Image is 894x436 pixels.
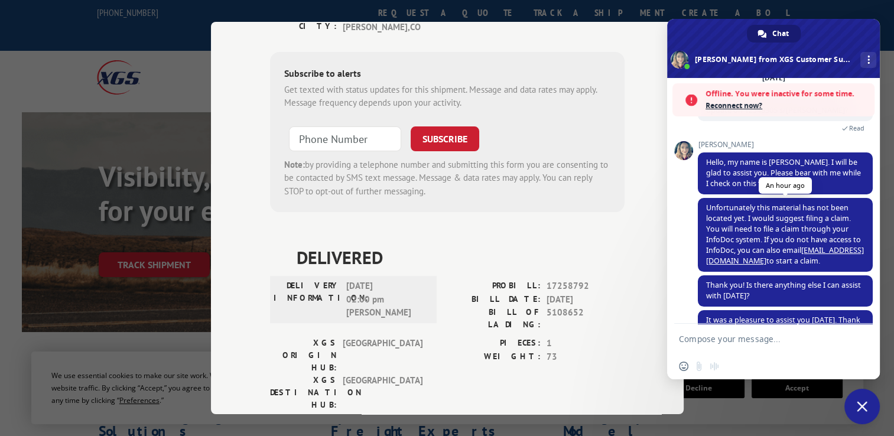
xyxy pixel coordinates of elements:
div: Subscribe to alerts [284,66,610,83]
label: BILL DATE: [447,292,541,306]
label: DELIVERY CITY: [270,7,337,34]
span: Insert an emoji [679,362,688,371]
span: Read [849,124,864,132]
div: Get texted with status updates for this shipment. Message and data rates may apply. Message frequ... [284,83,610,109]
span: [PERSON_NAME] [698,141,873,149]
label: WEIGHT: [447,350,541,363]
span: DELIVERED [297,244,625,271]
span: 73 [547,350,625,363]
span: 1 [547,337,625,350]
span: 5108652 [547,306,625,331]
div: More channels [860,52,876,68]
a: [EMAIL_ADDRESS][DOMAIN_NAME] [706,245,864,266]
span: It was a pleasure to assist you [DATE]. Thank you for contacting XGS and have a wonderful week! P... [706,315,863,378]
div: by providing a telephone number and submitting this form you are consenting to be contacted by SM... [284,158,610,198]
label: BILL OF LADING: [447,306,541,331]
label: PROBILL: [447,279,541,293]
label: PIECES: [447,337,541,350]
span: [GEOGRAPHIC_DATA] [343,337,422,374]
span: Offline. You were inactive for some time. [706,88,869,100]
strong: Note: [284,158,305,170]
span: Unfortunately this material has not been located yet. I would suggest filing a claim. You will ne... [706,203,864,266]
div: [DATE] [762,74,785,82]
span: [GEOGRAPHIC_DATA] [343,374,422,411]
textarea: Compose your message... [679,334,842,344]
label: DELIVERY INFORMATION: [274,279,340,320]
span: [DATE] [547,292,625,306]
div: Chat [747,25,801,43]
span: FORT [PERSON_NAME] , CO [343,7,422,34]
span: 17258792 [547,279,625,293]
span: Thank you! Is there anything else I can assist with [DATE]? [706,280,861,301]
span: Hello, my name is [PERSON_NAME]. I will be glad to assist you. Please bear with me while I check ... [706,157,861,188]
input: Phone Number [289,126,401,151]
span: Chat [772,25,789,43]
label: XGS ORIGIN HUB: [270,337,337,374]
div: Close chat [844,389,880,424]
button: SUBSCRIBE [411,126,479,151]
label: XGS DESTINATION HUB: [270,374,337,411]
span: Reconnect now? [706,100,869,112]
span: [DATE] 02:00 pm [PERSON_NAME] [346,279,426,320]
